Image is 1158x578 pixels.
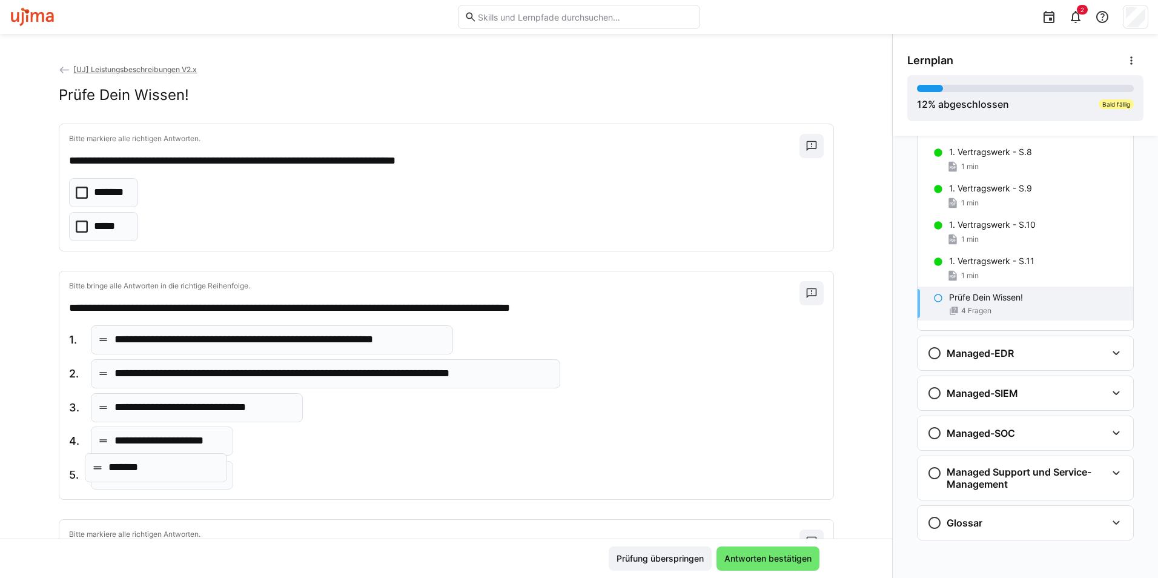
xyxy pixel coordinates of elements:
[947,347,1014,359] h3: Managed-EDR
[69,281,799,291] p: Bitte bringe alle Antworten in die richtige Reihenfolge.
[949,219,1036,231] p: 1. Vertragswerk - S.10
[1099,99,1134,109] div: Bald fällig
[949,182,1032,194] p: 1. Vertragswerk - S.9
[69,332,81,348] span: 1.
[907,54,953,67] span: Lernplan
[961,271,979,281] span: 1 min
[949,291,1023,304] p: Prüfe Dein Wissen!
[69,530,799,539] p: Bitte markiere alle richtigen Antworten.
[69,134,799,144] p: Bitte markiere alle richtigen Antworten.
[1080,6,1084,13] span: 2
[73,65,197,74] span: [UJ] Leistungsbeschreibungen V2.x
[477,12,693,22] input: Skills und Lernpfade durchsuchen…
[69,433,81,449] span: 4.
[69,366,81,382] span: 2.
[609,546,712,571] button: Prüfung überspringen
[961,234,979,244] span: 1 min
[947,517,982,529] h3: Glossar
[961,306,991,316] span: 4 Fragen
[59,86,189,104] h2: Prüfe Dein Wissen!
[917,97,1009,111] div: % abgeschlossen
[69,467,81,483] span: 5.
[947,387,1018,399] h3: Managed-SIEM
[947,466,1107,490] h3: Managed Support und Service-Management
[716,546,819,571] button: Antworten bestätigen
[723,553,813,565] span: Antworten bestätigen
[949,146,1032,158] p: 1. Vertragswerk - S.8
[615,553,706,565] span: Prüfung überspringen
[917,98,928,110] span: 12
[961,162,979,171] span: 1 min
[59,65,197,74] a: [UJ] Leistungsbeschreibungen V2.x
[949,255,1034,267] p: 1. Vertragswerk - S.11
[961,198,979,208] span: 1 min
[69,400,81,416] span: 3.
[947,427,1015,439] h3: Managed-SOC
